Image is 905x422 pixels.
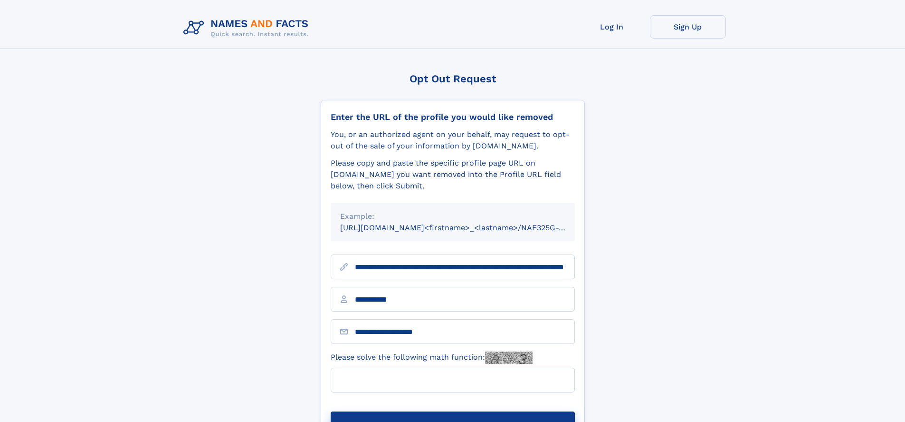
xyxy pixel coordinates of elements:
[331,129,575,152] div: You, or an authorized agent on your behalf, may request to opt-out of the sale of your informatio...
[331,112,575,122] div: Enter the URL of the profile you would like removed
[331,157,575,192] div: Please copy and paste the specific profile page URL on [DOMAIN_NAME] you want removed into the Pr...
[340,223,593,232] small: [URL][DOMAIN_NAME]<firstname>_<lastname>/NAF325G-xxxxxxxx
[321,73,585,85] div: Opt Out Request
[340,211,565,222] div: Example:
[331,352,533,364] label: Please solve the following math function:
[574,15,650,39] a: Log In
[180,15,316,41] img: Logo Names and Facts
[650,15,726,39] a: Sign Up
